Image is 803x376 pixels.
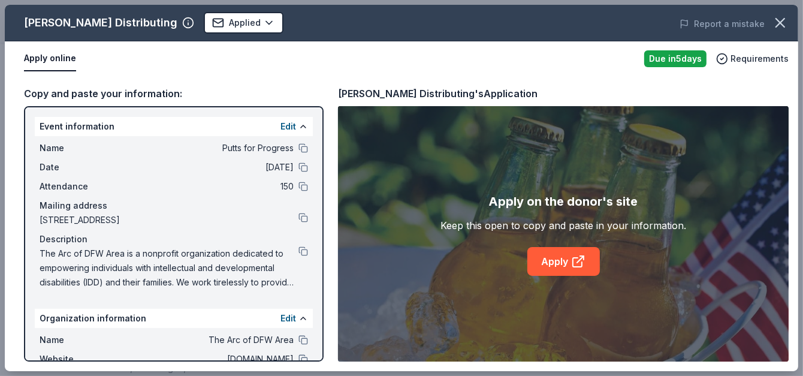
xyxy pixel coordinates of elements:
span: [DOMAIN_NAME] [120,352,294,366]
span: Website [40,352,120,366]
div: Mailing address [40,198,308,213]
span: Applied [229,16,261,30]
div: [PERSON_NAME] Distributing [24,13,177,32]
button: Requirements [716,52,789,66]
span: [DATE] [120,160,294,175]
button: Apply online [24,46,76,71]
span: 150 [120,179,294,194]
div: Apply on the donor's site [489,192,638,211]
span: Date [40,160,120,175]
div: Organization information [35,309,313,328]
button: Report a mistake [680,17,765,31]
div: Description [40,232,308,246]
span: The Arc of DFW Area [120,333,294,347]
span: Requirements [730,52,789,66]
div: Due in 5 days [644,50,707,67]
a: Apply [527,247,600,276]
span: [STREET_ADDRESS] [40,213,298,227]
div: Event information [35,117,313,136]
div: Copy and paste your information: [24,86,324,101]
span: Name [40,333,120,347]
button: Applied [204,12,283,34]
button: Edit [280,119,296,134]
span: The Arc of DFW Area is a nonprofit organization dedicated to empowering individuals with intellec... [40,246,298,290]
span: Attendance [40,179,120,194]
div: [PERSON_NAME] Distributing's Application [338,86,538,101]
span: Name [40,141,120,155]
div: Keep this open to copy and paste in your information. [440,218,686,233]
button: Edit [280,311,296,326]
span: Putts for Progress [120,141,294,155]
